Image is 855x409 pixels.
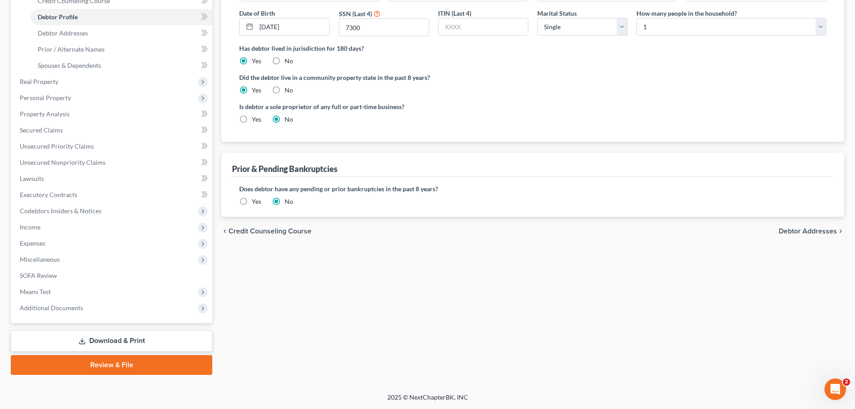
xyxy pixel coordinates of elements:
div: 2025 © NextChapterBK, INC [172,393,684,409]
span: Credit Counseling Course [228,228,311,235]
span: Means Test [20,288,51,295]
span: Additional Documents [20,304,83,312]
label: No [285,115,293,124]
a: Secured Claims [13,122,212,138]
label: Yes [252,86,261,95]
a: Property Analysis [13,106,212,122]
label: No [285,86,293,95]
label: No [285,57,293,66]
i: chevron_right [837,228,844,235]
label: Date of Birth [239,9,275,18]
span: Real Property [20,78,58,85]
a: Debtor Addresses [31,25,212,41]
span: Income [20,223,40,231]
a: Unsecured Priority Claims [13,138,212,154]
input: XXXX [438,18,528,35]
a: Lawsuits [13,171,212,187]
i: chevron_left [221,228,228,235]
label: Does debtor have any pending or prior bankruptcies in the past 8 years? [239,184,826,194]
span: Debtor Addresses [779,228,837,235]
span: SOFA Review [20,272,57,279]
label: Has debtor lived in jurisdiction for 180 days? [239,44,826,53]
span: Codebtors Insiders & Notices [20,207,101,215]
label: ITIN (Last 4) [438,9,471,18]
span: Lawsuits [20,175,44,182]
span: Secured Claims [20,126,63,134]
a: SOFA Review [13,268,212,284]
a: Prior / Alternate Names [31,41,212,57]
a: Spouses & Dependents [31,57,212,74]
span: 2 [843,378,850,386]
button: chevron_left Credit Counseling Course [221,228,311,235]
a: Debtor Profile [31,9,212,25]
span: Miscellaneous [20,255,60,263]
label: Yes [252,57,261,66]
span: Debtor Addresses [38,29,88,37]
a: Unsecured Nonpriority Claims [13,154,212,171]
label: Is debtor a sole proprietor of any full or part-time business? [239,102,528,111]
a: Download & Print [11,330,212,352]
span: Spouses & Dependents [38,62,101,69]
span: Personal Property [20,94,71,101]
label: How many people in the household? [636,9,737,18]
span: Prior / Alternate Names [38,45,105,53]
span: Debtor Profile [38,13,78,21]
button: Debtor Addresses chevron_right [779,228,844,235]
label: No [285,197,293,206]
label: Yes [252,197,261,206]
span: Unsecured Priority Claims [20,142,94,150]
input: MM/DD/YYYY [256,18,329,35]
span: Property Analysis [20,110,70,118]
a: Executory Contracts [13,187,212,203]
span: Executory Contracts [20,191,77,198]
iframe: Intercom live chat [824,378,846,400]
div: Prior & Pending Bankruptcies [232,163,338,174]
label: SSN (Last 4) [339,9,372,18]
span: Expenses [20,239,45,247]
span: Unsecured Nonpriority Claims [20,158,105,166]
a: Review & File [11,355,212,375]
label: Did the debtor live in a community property state in the past 8 years? [239,73,826,82]
label: Marital Status [537,9,577,18]
input: XXXX [339,19,429,36]
label: Yes [252,115,261,124]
